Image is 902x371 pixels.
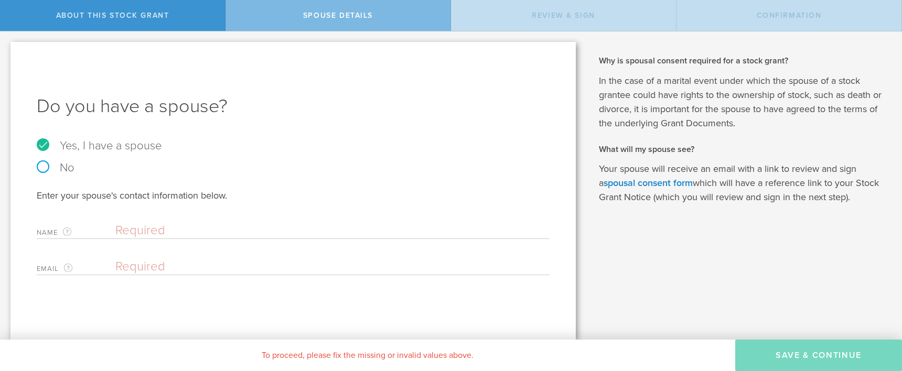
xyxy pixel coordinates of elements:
a: spousal consent form [604,177,693,189]
input: Required [115,223,544,238]
label: Name [37,226,115,238]
span: About this stock grant [56,11,169,20]
label: Yes, I have a spouse [37,140,550,151]
button: Save & Continue [735,340,902,371]
p: In the case of a marital event under which the spouse of a stock grantee could have rights to the... [599,74,886,130]
p: Your spouse will receive an email with a link to review and sign a which will have a reference li... [599,162,886,204]
label: Email [37,263,115,275]
div: Enter your spouse's contact information below. [37,189,550,202]
input: Required [115,259,544,275]
span: Spouse Details [303,11,373,20]
h2: Why is spousal consent required for a stock grant? [599,55,886,67]
span: Confirmation [757,11,822,20]
span: Review & Sign [532,11,595,20]
h2: What will my spouse see? [599,144,886,155]
label: No [37,162,550,173]
h1: Do you have a spouse? [37,94,550,119]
